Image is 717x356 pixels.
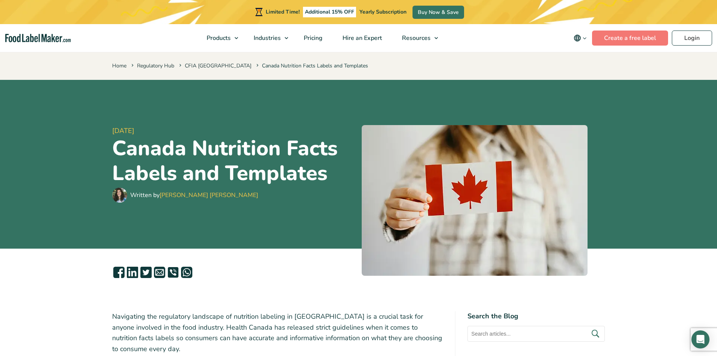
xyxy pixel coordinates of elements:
div: Written by [130,191,258,200]
h1: Canada Nutrition Facts Labels and Templates [112,136,356,186]
a: Buy Now & Save [413,6,464,19]
a: Create a free label [592,31,668,46]
a: Industries [244,24,292,52]
span: Industries [251,34,282,42]
a: Regulatory Hub [137,62,174,69]
input: Search articles... [467,326,605,342]
span: Limited Time! [266,8,300,15]
a: [PERSON_NAME] [PERSON_NAME] [160,191,258,199]
a: Resources [392,24,442,52]
a: Products [197,24,242,52]
span: Pricing [301,34,323,42]
a: Home [112,62,126,69]
a: CFIA [GEOGRAPHIC_DATA] [185,62,251,69]
a: Pricing [294,24,331,52]
span: Products [204,34,231,42]
img: Maria Abi Hanna - Food Label Maker [112,188,127,203]
span: [DATE] [112,126,356,136]
h4: Search the Blog [467,311,605,321]
span: Resources [400,34,431,42]
a: Hire an Expert [333,24,390,52]
p: Navigating the regulatory landscape of nutrition labeling in [GEOGRAPHIC_DATA] is a crucial task ... [112,311,443,354]
a: Login [672,31,712,46]
span: Yearly Subscription [359,8,406,15]
span: Hire an Expert [340,34,383,42]
span: Canada Nutrition Facts Labels and Templates [255,62,368,69]
span: Additional 15% OFF [303,7,356,17]
div: Open Intercom Messenger [691,330,709,348]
